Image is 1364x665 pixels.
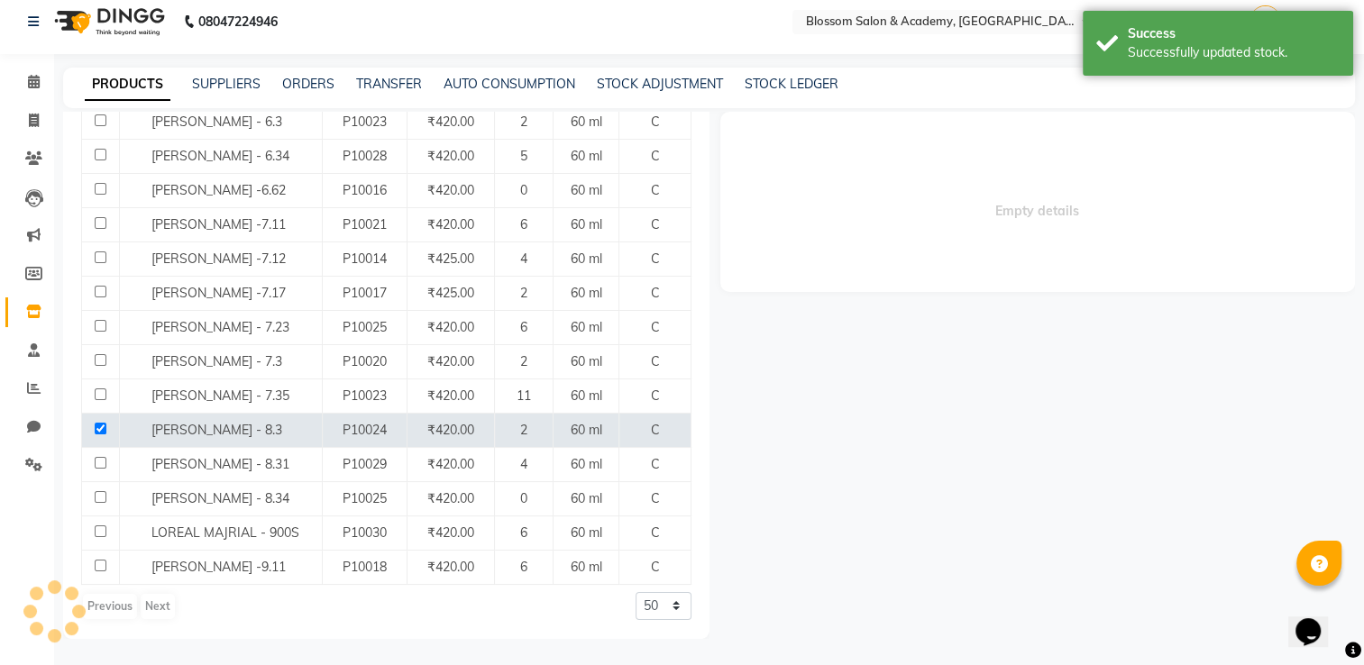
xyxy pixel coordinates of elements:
span: 60 ml [571,422,602,438]
span: [PERSON_NAME] -6.62 [151,182,286,198]
span: P10024 [343,422,387,438]
iframe: chat widget [1288,593,1346,647]
span: 60 ml [571,387,602,404]
span: 0 [520,182,527,198]
span: 60 ml [571,490,602,506]
span: ₹420.00 [427,387,474,404]
span: 6 [520,319,527,335]
span: Empty details [720,112,1356,292]
span: ₹420.00 [427,216,474,232]
span: C [650,251,659,267]
span: 2 [520,353,527,369]
span: C [650,148,659,164]
span: ₹425.00 [427,285,474,301]
span: P10014 [343,251,387,267]
a: PRODUCTS [85,68,170,101]
span: P10030 [343,524,387,541]
span: C [650,319,659,335]
span: 11 [517,387,531,404]
img: Admin [1250,5,1281,37]
a: STOCK ADJUSTMENT [597,76,723,92]
span: P10029 [343,456,387,472]
span: P10020 [343,353,387,369]
span: [PERSON_NAME] - 6.3 [151,114,282,130]
span: [PERSON_NAME] -9.11 [151,559,286,575]
span: 6 [520,559,527,575]
span: C [650,216,659,232]
span: [PERSON_NAME] -7.11 [151,216,286,232]
span: ₹420.00 [427,353,474,369]
span: 60 ml [571,285,602,301]
span: ₹420.00 [427,490,474,506]
span: [PERSON_NAME] - 6.34 [151,148,289,164]
span: ₹420.00 [427,319,474,335]
span: 0 [520,490,527,506]
span: C [650,114,659,130]
span: 6 [520,524,527,541]
span: C [650,490,659,506]
span: ₹420.00 [427,422,474,438]
span: 60 ml [571,524,602,541]
span: [PERSON_NAME] - 8.34 [151,490,289,506]
span: [PERSON_NAME] - 7.35 [151,387,289,404]
span: 4 [520,456,527,472]
span: 60 ml [571,319,602,335]
div: Successfully updated stock. [1128,43,1340,62]
span: [PERSON_NAME] - 8.3 [151,422,282,438]
span: 60 ml [571,148,602,164]
span: P10023 [343,114,387,130]
span: ₹420.00 [427,182,474,198]
a: AUTO CONSUMPTION [444,76,575,92]
span: 2 [520,285,527,301]
span: ₹420.00 [427,559,474,575]
span: 2 [520,422,527,438]
span: C [650,353,659,369]
span: C [650,559,659,575]
span: C [650,422,659,438]
span: P10018 [343,559,387,575]
span: ₹420.00 [427,114,474,130]
span: 60 ml [571,114,602,130]
span: 60 ml [571,182,602,198]
span: P10016 [343,182,387,198]
a: TRANSFER [356,76,422,92]
span: ₹420.00 [427,524,474,541]
span: ₹425.00 [427,251,474,267]
span: 60 ml [571,216,602,232]
span: P10028 [343,148,387,164]
span: 60 ml [571,353,602,369]
span: C [650,456,659,472]
span: 6 [520,216,527,232]
span: 60 ml [571,456,602,472]
span: C [650,285,659,301]
span: [PERSON_NAME] - 7.23 [151,319,289,335]
span: LOREAL MAJRIAL - 900S [151,524,299,541]
span: 60 ml [571,559,602,575]
span: [PERSON_NAME] - 8.31 [151,456,289,472]
span: 60 ml [571,251,602,267]
a: STOCK LEDGER [745,76,838,92]
span: P10025 [343,490,387,506]
span: ₹420.00 [427,456,474,472]
span: P10023 [343,387,387,404]
span: P10025 [343,319,387,335]
span: 5 [520,148,527,164]
a: SUPPLIERS [192,76,261,92]
span: 4 [520,251,527,267]
div: Success [1128,24,1340,43]
span: C [650,182,659,198]
span: ₹420.00 [427,148,474,164]
span: 2 [520,114,527,130]
span: P10021 [343,216,387,232]
span: [PERSON_NAME] - 7.3 [151,353,282,369]
span: [PERSON_NAME] -7.17 [151,285,286,301]
span: P10017 [343,285,387,301]
span: [PERSON_NAME] -7.12 [151,251,286,267]
span: C [650,387,659,404]
span: C [650,524,659,541]
a: ORDERS [282,76,334,92]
